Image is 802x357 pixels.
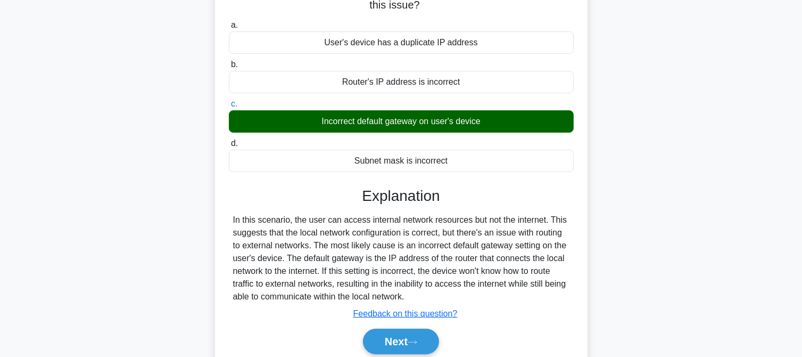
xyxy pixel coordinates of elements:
div: In this scenario, the user can access internal network resources but not the internet. This sugge... [233,214,569,303]
span: b. [231,60,238,69]
button: Next [363,329,439,354]
div: Router's IP address is incorrect [229,71,574,93]
span: a. [231,20,238,29]
a: Feedback on this question? [353,309,458,318]
span: c. [231,99,237,108]
h3: Explanation [235,187,567,205]
div: Incorrect default gateway on user's device [229,110,574,133]
div: User's device has a duplicate IP address [229,31,574,54]
span: d. [231,139,238,148]
div: Subnet mask is incorrect [229,150,574,172]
